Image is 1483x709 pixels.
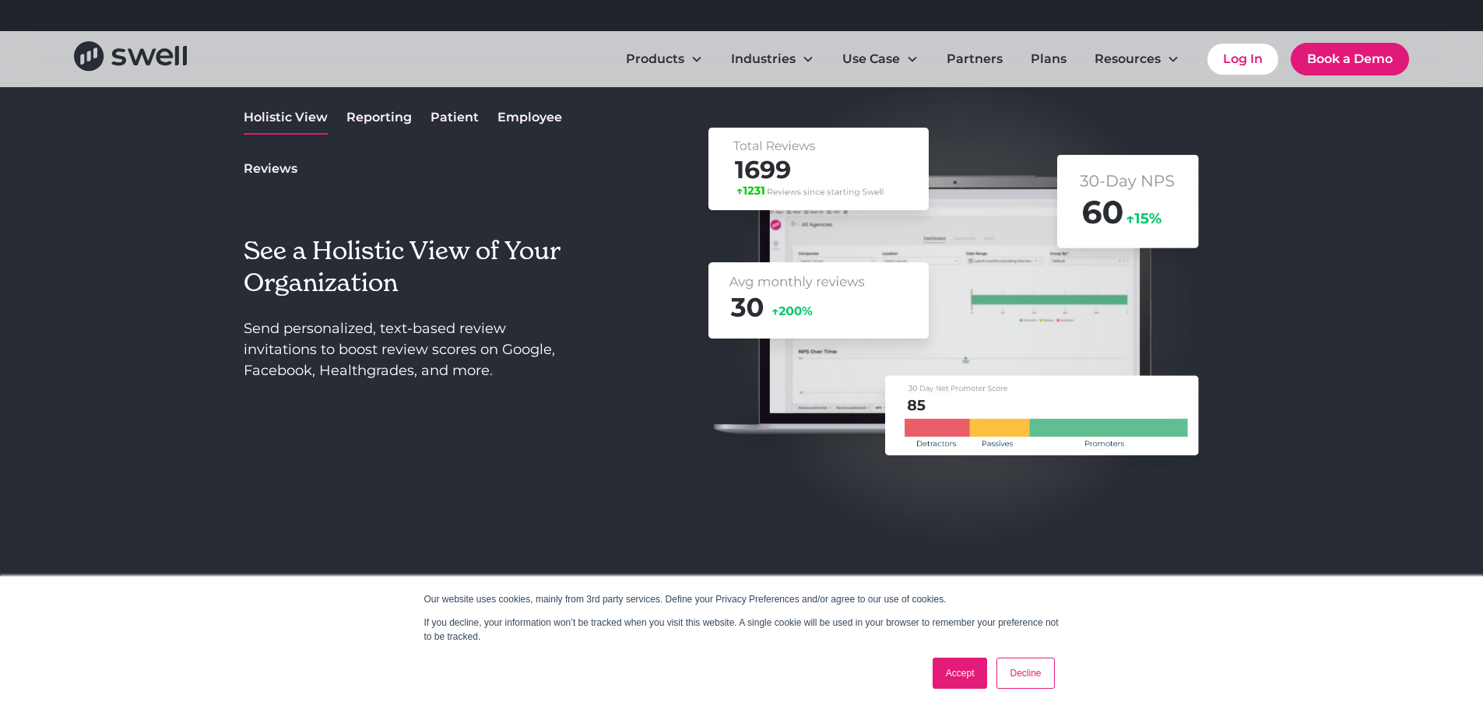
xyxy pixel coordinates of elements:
div: Industries [731,50,796,68]
div: Reviews [244,160,297,178]
p: Send personalized, text-based review invitations to boost review scores on Google, Facebook, Heal... [244,318,564,381]
div: Reporting [346,108,412,127]
div: Use Case [842,50,900,68]
div: Products [613,44,715,75]
div: Holistic View [244,108,328,127]
a: Log In [1207,44,1278,75]
div: Resources [1095,50,1161,68]
div: Industries [719,44,827,75]
a: home [74,41,187,76]
p: If you decline, your information won’t be tracked when you visit this website. A single cookie wi... [424,616,1060,644]
div: Products [626,50,684,68]
a: Decline [996,658,1054,689]
div: Employee [497,108,562,127]
a: Plans [1018,44,1079,75]
a: Book a Demo [1291,43,1409,75]
div: Use Case [830,44,931,75]
a: Partners [934,44,1015,75]
a: Accept [933,658,988,689]
p: Our website uses cookies, mainly from 3rd party services. Define your Privacy Preferences and/or ... [424,592,1060,606]
div: Patient [430,108,479,127]
h3: See a Holistic View of Your Organization [244,235,564,300]
div: Resources [1082,44,1192,75]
